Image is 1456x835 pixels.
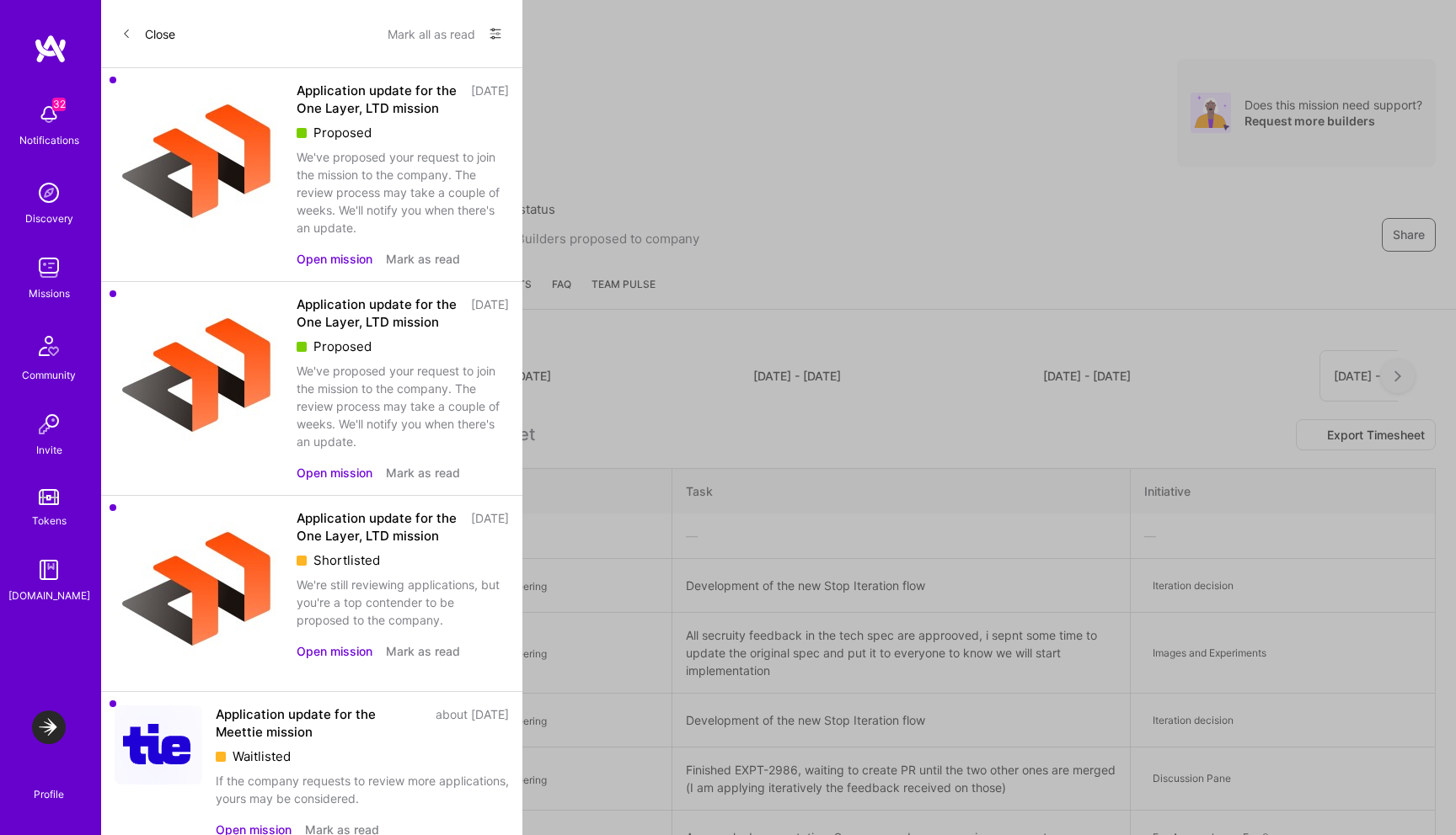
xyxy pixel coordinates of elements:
[39,489,59,505] img: tokens
[28,710,70,744] a: LaunchDarkly: Experimentation Delivery Team
[25,210,73,227] div: Discovery
[28,768,70,801] a: Profile
[115,705,202,784] img: Company Logo
[32,98,66,131] img: bell
[471,295,509,331] div: [DATE]
[297,509,461,545] div: Application update for the One Layer, LTD mission
[386,642,460,660] button: Mark as read
[471,82,509,117] div: [DATE]
[297,551,509,569] div: Shortlisted
[32,710,66,744] img: LaunchDarkly: Experimentation Delivery Team
[216,772,509,807] div: If the company requests to review more applications, yours may be considered.
[386,250,460,268] button: Mark as read
[297,124,509,141] div: Proposed
[52,98,66,111] span: 32
[297,338,509,355] div: Proposed
[115,509,283,678] img: Company Logo
[115,295,283,464] img: Company Logo
[29,326,69,366] img: Community
[34,34,67,64] img: logo
[32,176,66,210] img: discovery
[36,441,62,459] div: Invite
[297,148,509,237] div: We've proposed your request to join the mission to the company. The review process may take a cou...
[388,20,475,47] button: Mark all as read
[19,131,79,149] div: Notifications
[121,20,175,47] button: Close
[297,362,509,450] div: We've proposed your request to join the mission to the company. The review process may take a cou...
[297,464,372,481] button: Open mission
[386,464,460,481] button: Mark as read
[115,82,283,250] img: Company Logo
[297,576,509,629] div: We're still reviewing applications, but you're a top contender to be proposed to the company.
[216,747,509,765] div: Waitlisted
[32,553,66,587] img: guide book
[297,295,461,331] div: Application update for the One Layer, LTD mission
[297,642,372,660] button: Open mission
[436,705,509,741] div: about [DATE]
[29,285,70,302] div: Missions
[471,509,509,545] div: [DATE]
[32,407,66,441] img: Invite
[22,366,76,384] div: Community
[8,587,90,604] div: [DOMAIN_NAME]
[32,512,67,529] div: Tokens
[34,785,64,801] div: Profile
[32,251,66,285] img: teamwork
[216,705,426,741] div: Application update for the Meettie mission
[297,250,372,268] button: Open mission
[297,82,461,117] div: Application update for the One Layer, LTD mission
